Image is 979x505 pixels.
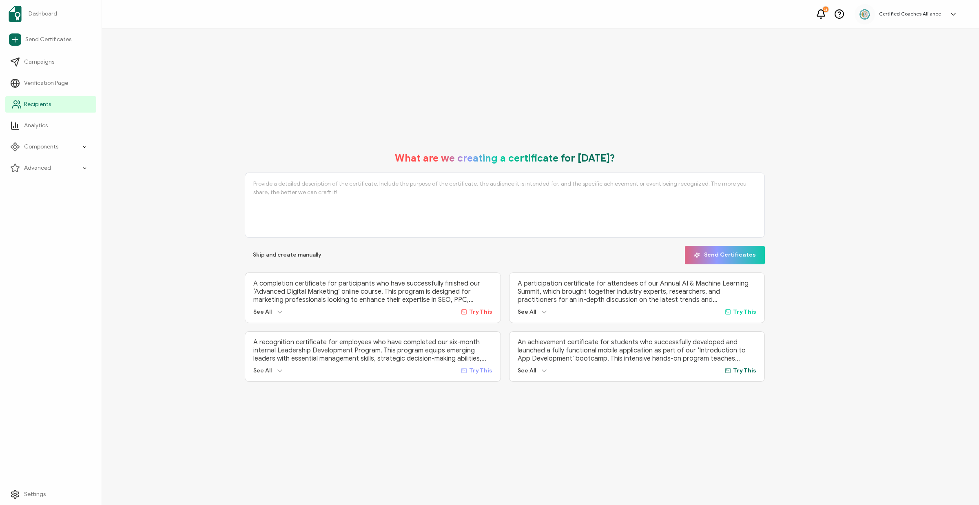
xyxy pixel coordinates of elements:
p: A participation certificate for attendees of our Annual AI & Machine Learning Summit, which broug... [518,279,757,304]
p: A recognition certificate for employees who have completed our six-month internal Leadership Deve... [253,338,492,363]
h5: Certified Coaches Alliance [879,11,941,17]
a: Send Certificates [5,30,96,49]
span: Dashboard [29,10,57,18]
a: Verification Page [5,75,96,91]
a: Analytics [5,117,96,134]
span: Advanced [24,164,51,172]
p: An achievement certificate for students who successfully developed and launched a fully functiona... [518,338,757,363]
div: 23 [823,7,828,12]
img: 2aa27aa7-df99-43f9-bc54-4d90c804c2bd.png [859,8,871,20]
span: Send Certificates [694,252,756,258]
p: A completion certificate for participants who have successfully finished our ‘Advanced Digital Ma... [253,279,492,304]
button: Send Certificates [685,246,765,264]
span: Campaigns [24,58,54,66]
span: Try This [469,367,492,374]
span: See All [518,308,536,315]
span: Try This [733,308,756,315]
a: Recipients [5,96,96,113]
span: Components [24,143,58,151]
button: Skip and create manually [245,246,330,264]
span: Settings [24,490,46,498]
h1: What are we creating a certificate for [DATE]? [395,152,615,164]
span: See All [253,308,272,315]
iframe: Chat Widget [938,466,979,505]
span: Send Certificates [25,35,71,44]
img: sertifier-logomark-colored.svg [9,6,22,22]
a: Settings [5,486,96,503]
span: Try This [469,308,492,315]
a: Dashboard [5,2,96,25]
span: Recipients [24,100,51,109]
a: Campaigns [5,54,96,70]
span: Verification Page [24,79,68,87]
span: Skip and create manually [253,252,321,258]
span: Try This [733,367,756,374]
span: See All [253,367,272,374]
span: See All [518,367,536,374]
span: Analytics [24,122,48,130]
